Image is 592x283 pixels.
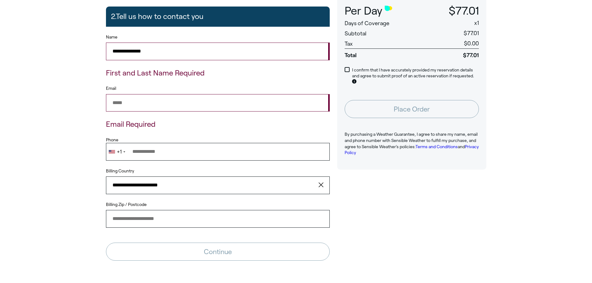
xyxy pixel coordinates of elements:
[464,30,479,36] span: $77.01
[345,131,479,156] p: By purchasing a Weather Guarantee, I agree to share my name, email and phone number with Sensible...
[474,20,479,26] span: x 1
[345,20,389,26] span: Days of Coverage
[345,41,353,47] span: Tax
[106,34,330,40] label: Name
[106,119,330,130] p: Email Required
[345,100,479,118] button: Place Order
[345,5,382,17] span: Per Day
[345,48,426,59] span: Total
[106,137,330,143] label: Phone
[106,243,330,261] button: Continue
[317,176,330,194] button: clear value
[106,143,127,160] div: Telephone country code
[464,40,479,47] span: $0.00
[111,9,204,24] h2: 2. Tell us how to contact you
[415,144,458,149] a: Terms and Conditions
[426,48,479,59] span: $77.01
[117,149,122,154] div: +1
[106,85,330,92] label: Email
[106,202,330,208] label: Billing Zip / Postcode
[449,5,479,17] span: $77.01
[337,180,486,223] iframe: Customer reviews powered by Trustpilot
[345,30,366,37] span: Subtotal
[106,7,330,26] button: 2.Tell us how to contact you
[106,168,134,174] label: Billing Country
[352,67,479,85] p: I confirm that I have accurately provided my reservation details and agree to submit proof of an ...
[106,68,330,78] p: First and Last Name Required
